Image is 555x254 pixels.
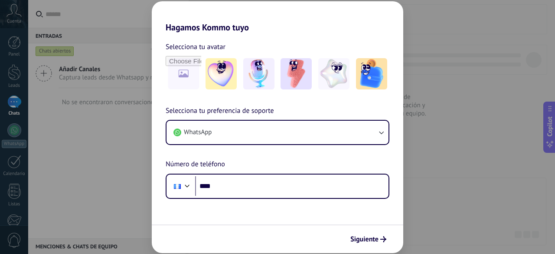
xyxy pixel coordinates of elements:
img: -1.jpeg [206,58,237,89]
span: Selecciona tu preferencia de soporte [166,106,274,117]
span: Selecciona tu avatar [166,41,225,53]
span: Siguiente [350,236,379,242]
button: Siguiente [346,232,390,247]
button: WhatsApp [166,121,388,144]
span: WhatsApp [184,128,212,137]
img: -4.jpeg [318,58,349,89]
img: -3.jpeg [281,58,312,89]
div: Guatemala: + 502 [169,177,186,195]
img: -2.jpeg [243,58,274,89]
span: Número de teléfono [166,159,225,170]
h2: Hagamos Kommo tuyo [152,1,403,33]
img: -5.jpeg [356,58,387,89]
